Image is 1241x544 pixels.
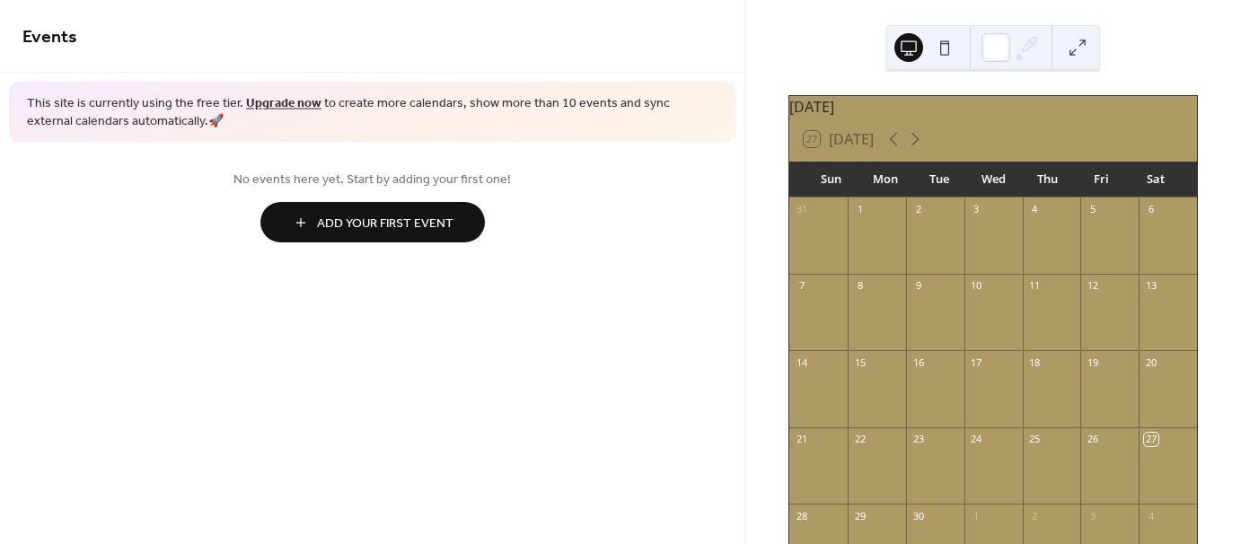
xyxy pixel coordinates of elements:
div: 4 [1028,203,1042,216]
div: 30 [911,509,925,522]
div: 4 [1144,509,1157,522]
div: 15 [853,355,867,369]
div: 14 [795,355,808,369]
div: [DATE] [789,96,1197,118]
span: Events [22,20,77,55]
div: 27 [1144,433,1157,446]
div: 18 [1028,355,1042,369]
div: 23 [911,433,925,446]
span: No events here yet. Start by adding your first one! [22,171,722,189]
div: 6 [1144,203,1157,216]
div: 11 [1028,279,1042,293]
span: Add Your First Event [317,215,453,233]
div: 24 [970,433,983,446]
div: 20 [1144,355,1157,369]
button: Add Your First Event [260,202,485,242]
div: 5 [1086,203,1099,216]
div: Tue [912,162,966,197]
div: Wed [966,162,1020,197]
div: 7 [795,279,808,293]
div: 1 [970,509,983,522]
div: Fri [1074,162,1128,197]
div: 2 [1028,509,1042,522]
div: 10 [970,279,983,293]
div: 31 [795,203,808,216]
div: Sun [804,162,858,197]
div: 29 [853,509,867,522]
div: Thu [1020,162,1074,197]
div: 2 [911,203,925,216]
div: 26 [1086,433,1099,446]
div: 17 [970,355,983,369]
div: 19 [1086,355,1099,369]
div: Sat [1129,162,1183,197]
div: 9 [911,279,925,293]
div: Mon [858,162,911,197]
div: 21 [795,433,808,446]
div: 3 [970,203,983,216]
div: 1 [853,203,867,216]
a: Add Your First Event [22,202,722,242]
div: 3 [1086,509,1099,522]
div: 22 [853,433,867,446]
span: This site is currently using the free tier. to create more calendars, show more than 10 events an... [27,95,717,130]
div: 13 [1144,279,1157,293]
div: 12 [1086,279,1099,293]
div: 8 [853,279,867,293]
div: 28 [795,509,808,522]
div: 16 [911,355,925,369]
a: Upgrade now [246,92,321,116]
div: 25 [1028,433,1042,446]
